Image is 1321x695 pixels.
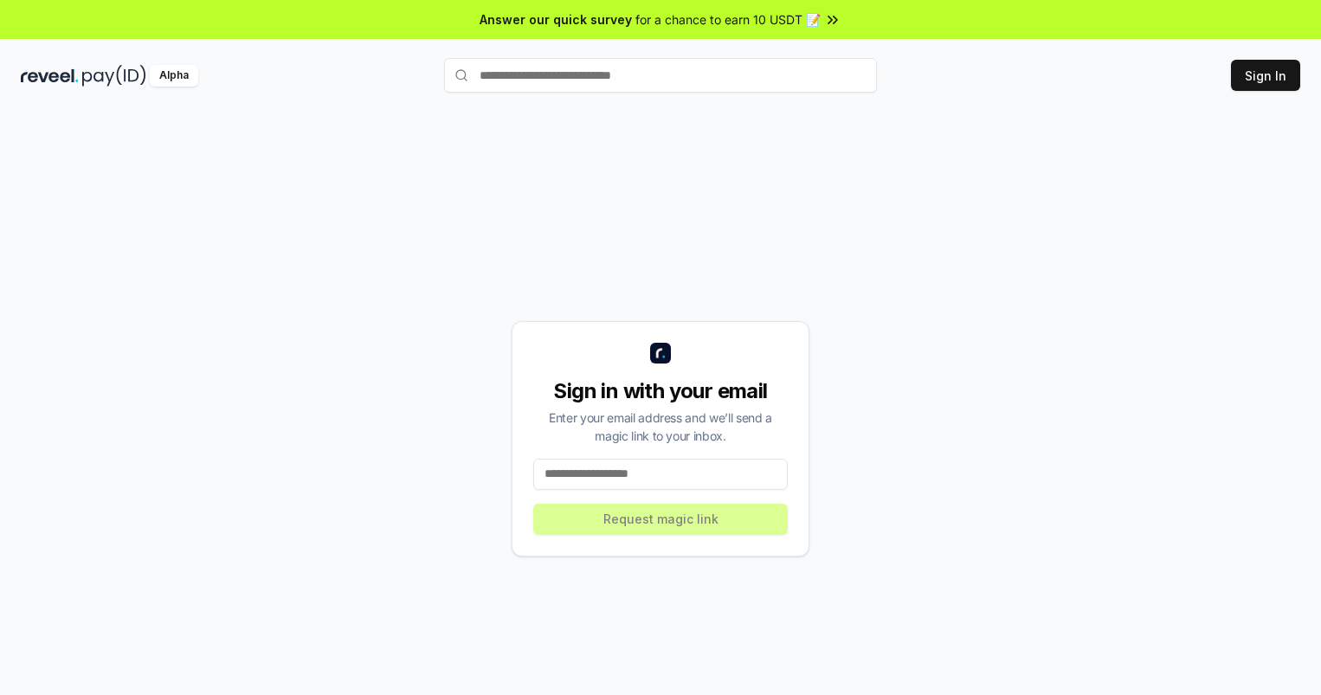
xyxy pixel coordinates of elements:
div: Alpha [150,65,198,87]
span: Answer our quick survey [480,10,632,29]
span: for a chance to earn 10 USDT 📝 [635,10,821,29]
div: Sign in with your email [533,377,788,405]
button: Sign In [1231,60,1300,91]
img: logo_small [650,343,671,364]
div: Enter your email address and we’ll send a magic link to your inbox. [533,409,788,445]
img: pay_id [82,65,146,87]
img: reveel_dark [21,65,79,87]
